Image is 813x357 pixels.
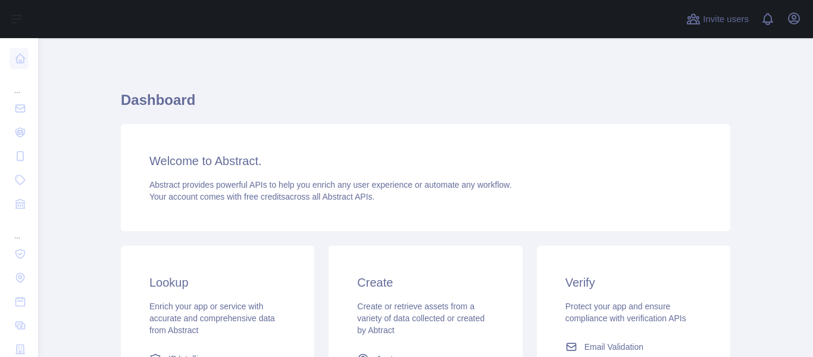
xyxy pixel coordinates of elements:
[149,274,286,291] h3: Lookup
[703,13,749,26] span: Invite users
[149,302,275,335] span: Enrich your app or service with accurate and comprehensive data from Abstract
[149,153,702,169] h3: Welcome to Abstract.
[149,192,374,201] span: Your account comes with across all Abstract APIs.
[684,10,751,29] button: Invite users
[565,302,686,323] span: Protect your app and ensure compliance with verification APIs
[244,192,285,201] span: free credits
[565,274,702,291] h3: Verify
[121,91,730,119] h1: Dashboard
[357,274,493,291] h3: Create
[10,217,29,241] div: ...
[357,302,484,335] span: Create or retrieve assets from a variety of data collected or created by Abtract
[149,180,512,190] span: Abstract provides powerful APIs to help you enrich any user experience or automate any workflow.
[10,72,29,95] div: ...
[584,341,643,353] span: Email Validation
